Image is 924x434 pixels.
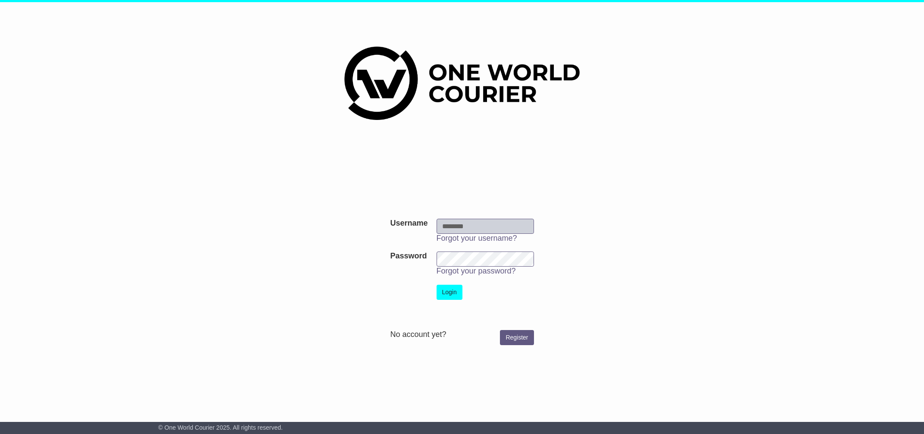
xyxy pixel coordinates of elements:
label: Password [390,252,427,261]
button: Login [437,285,462,300]
a: Forgot your username? [437,234,517,242]
img: One World [344,47,580,120]
div: No account yet? [390,330,534,340]
label: Username [390,219,428,228]
a: Register [500,330,534,345]
a: Forgot your password? [437,267,516,275]
span: © One World Courier 2025. All rights reserved. [158,424,283,431]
